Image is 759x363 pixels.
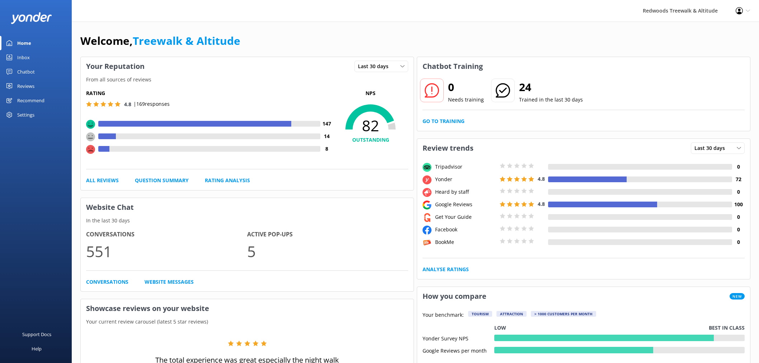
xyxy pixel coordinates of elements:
[133,33,240,48] a: Treewalk & Altitude
[433,163,498,171] div: Tripadvisor
[86,230,247,239] h4: Conversations
[333,89,408,97] p: NPS
[81,217,414,225] p: In the last 30 days
[494,324,506,332] p: Low
[247,239,408,263] p: 5
[538,175,545,182] span: 4.8
[730,293,745,300] span: New
[531,311,596,317] div: > 1000 customers per month
[81,76,414,84] p: From all sources of reviews
[11,12,52,24] img: yonder-white-logo.png
[423,265,469,273] a: Analyse Ratings
[433,238,498,246] div: BookMe
[448,79,484,96] h2: 0
[17,108,34,122] div: Settings
[417,139,479,157] h3: Review trends
[320,132,333,140] h4: 14
[333,117,408,135] span: 82
[732,163,745,171] h4: 0
[320,145,333,153] h4: 8
[732,213,745,221] h4: 0
[417,287,492,306] h3: How you compare
[423,117,465,125] a: Go to Training
[124,101,131,108] span: 4.8
[433,175,498,183] div: Yonder
[732,226,745,234] h4: 0
[320,120,333,128] h4: 147
[86,278,128,286] a: Conversations
[17,93,44,108] div: Recommend
[448,96,484,104] p: Needs training
[86,176,119,184] a: All Reviews
[17,50,30,65] div: Inbox
[423,335,494,341] div: Yonder Survey NPS
[81,57,150,76] h3: Your Reputation
[732,188,745,196] h4: 0
[732,175,745,183] h4: 72
[496,311,527,317] div: Attraction
[709,324,745,332] p: Best in class
[145,278,194,286] a: Website Messages
[247,230,408,239] h4: Active Pop-ups
[333,136,408,144] h4: OUTSTANDING
[86,239,247,263] p: 551
[32,341,42,356] div: Help
[17,79,34,93] div: Reviews
[538,201,545,207] span: 4.8
[433,188,498,196] div: Heard by staff
[133,100,170,108] p: | 169 responses
[205,176,250,184] a: Rating Analysis
[519,96,583,104] p: Trained in the last 30 days
[423,311,464,320] p: Your benchmark:
[732,201,745,208] h4: 100
[468,311,492,317] div: Tourism
[80,32,240,49] h1: Welcome,
[86,89,333,97] h5: Rating
[694,144,729,152] span: Last 30 days
[433,226,498,234] div: Facebook
[423,347,494,353] div: Google Reviews per month
[358,62,393,70] span: Last 30 days
[519,79,583,96] h2: 24
[732,238,745,246] h4: 0
[417,57,488,76] h3: Chatbot Training
[433,201,498,208] div: Google Reviews
[81,198,414,217] h3: Website Chat
[81,299,414,318] h3: Showcase reviews on your website
[433,213,498,221] div: Get Your Guide
[135,176,189,184] a: Question Summary
[22,327,51,341] div: Support Docs
[17,65,35,79] div: Chatbot
[81,318,414,326] p: Your current review carousel (latest 5 star reviews)
[17,36,31,50] div: Home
